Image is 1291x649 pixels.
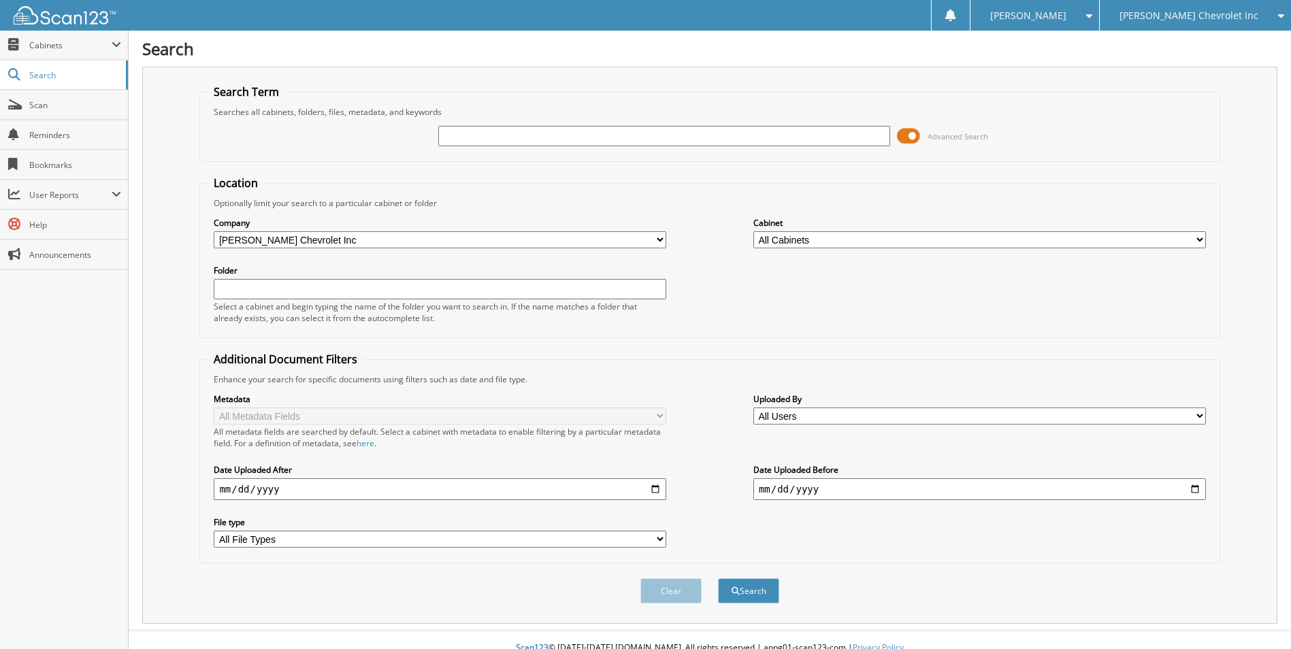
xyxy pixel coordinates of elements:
[753,393,1206,405] label: Uploaded By
[14,6,116,24] img: scan123-logo-white.svg
[29,129,121,141] span: Reminders
[29,249,121,261] span: Announcements
[214,464,666,476] label: Date Uploaded After
[214,217,666,229] label: Company
[214,301,666,324] div: Select a cabinet and begin typing the name of the folder you want to search in. If the name match...
[29,69,119,81] span: Search
[990,12,1066,20] span: [PERSON_NAME]
[214,516,666,528] label: File type
[214,393,666,405] label: Metadata
[29,39,112,51] span: Cabinets
[753,217,1206,229] label: Cabinet
[207,176,265,190] legend: Location
[214,478,666,500] input: start
[207,373,1212,385] div: Enhance your search for specific documents using filters such as date and file type.
[207,352,364,367] legend: Additional Document Filters
[640,578,702,603] button: Clear
[928,131,988,142] span: Advanced Search
[718,578,779,603] button: Search
[29,99,121,111] span: Scan
[1120,12,1258,20] span: [PERSON_NAME] Chevrolet Inc
[214,265,666,276] label: Folder
[29,219,121,231] span: Help
[357,437,374,449] a: here
[142,37,1277,60] h1: Search
[753,478,1206,500] input: end
[214,426,666,449] div: All metadata fields are searched by default. Select a cabinet with metadata to enable filtering b...
[29,189,112,201] span: User Reports
[29,159,121,171] span: Bookmarks
[207,106,1212,118] div: Searches all cabinets, folders, files, metadata, and keywords
[207,84,286,99] legend: Search Term
[207,197,1212,209] div: Optionally limit your search to a particular cabinet or folder
[753,464,1206,476] label: Date Uploaded Before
